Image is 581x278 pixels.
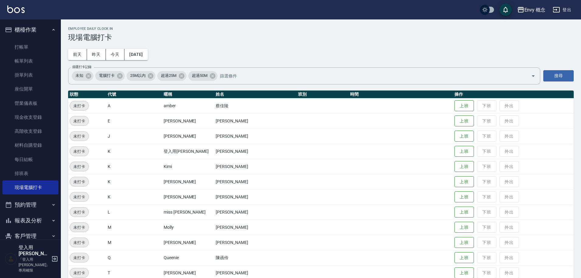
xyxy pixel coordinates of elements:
[454,146,474,157] button: 上班
[297,91,349,98] th: 班別
[2,22,58,38] button: 櫃檯作業
[162,129,214,144] td: [PERSON_NAME]
[106,144,162,159] td: K
[214,174,297,189] td: [PERSON_NAME]
[70,148,89,155] span: 未打卡
[162,144,214,159] td: 登入用[PERSON_NAME]
[106,98,162,113] td: A
[499,4,512,16] button: save
[87,49,106,60] button: 昨天
[106,91,162,98] th: 代號
[214,189,297,204] td: [PERSON_NAME]
[454,237,474,248] button: 上班
[453,91,574,98] th: 操作
[162,235,214,250] td: [PERSON_NAME]
[5,253,17,265] img: Person
[214,129,297,144] td: [PERSON_NAME]
[157,71,186,81] div: 超過25M
[214,98,297,113] td: 蔡佳陵
[127,71,156,81] div: 25M以內
[2,40,58,54] a: 打帳單
[214,91,297,98] th: 姓名
[2,96,58,110] a: 營業儀表板
[7,5,25,13] img: Logo
[2,82,58,96] a: 座位開單
[162,98,214,113] td: amber
[162,250,214,265] td: Queenie
[106,49,125,60] button: 今天
[454,252,474,263] button: 上班
[68,33,574,42] h3: 現場電腦打卡
[162,159,214,174] td: Kimi
[157,73,180,79] span: 超過25M
[188,71,217,81] div: 超過50M
[162,189,214,204] td: [PERSON_NAME]
[106,204,162,220] td: L
[127,73,149,79] span: 25M以內
[2,54,58,68] a: 帳單列表
[543,70,574,81] button: 搜尋
[68,27,574,31] h2: Employee Daily Clock In
[72,71,93,81] div: 未知
[72,73,87,79] span: 未知
[106,159,162,174] td: K
[550,4,574,15] button: 登出
[2,213,58,228] button: 報表及分析
[95,73,118,79] span: 電腦打卡
[162,220,214,235] td: Molly
[19,245,50,257] h5: 登入用[PERSON_NAME]
[2,138,58,152] a: 材料自購登錄
[95,71,125,81] div: 電腦打卡
[349,91,453,98] th: 時間
[2,228,58,244] button: 客戶管理
[106,220,162,235] td: M
[214,144,297,159] td: [PERSON_NAME]
[124,49,148,60] button: [DATE]
[70,133,89,139] span: 未打卡
[515,4,548,16] button: Envy 概念
[528,71,538,81] button: Open
[106,250,162,265] td: Q
[454,161,474,172] button: 上班
[106,235,162,250] td: M
[218,70,520,81] input: 篩選條件
[106,113,162,129] td: E
[454,191,474,203] button: 上班
[162,204,214,220] td: miss [PERSON_NAME]
[214,250,297,265] td: 陳函伶
[70,209,89,215] span: 未打卡
[70,239,89,246] span: 未打卡
[2,68,58,82] a: 掛單列表
[214,204,297,220] td: [PERSON_NAME]
[106,129,162,144] td: J
[214,235,297,250] td: [PERSON_NAME]
[70,163,89,170] span: 未打卡
[214,159,297,174] td: [PERSON_NAME]
[162,113,214,129] td: [PERSON_NAME]
[524,6,546,14] div: Envy 概念
[2,124,58,138] a: 高階收支登錄
[454,131,474,142] button: 上班
[70,255,89,261] span: 未打卡
[2,180,58,194] a: 現場電腦打卡
[454,176,474,187] button: 上班
[19,257,50,273] p: 「登入用[PERSON_NAME]」專用權限
[106,174,162,189] td: K
[2,166,58,180] a: 排班表
[70,118,89,124] span: 未打卡
[72,65,92,69] label: 篩選打卡記錄
[454,100,474,112] button: 上班
[188,73,211,79] span: 超過50M
[68,49,87,60] button: 前天
[454,115,474,127] button: 上班
[70,103,89,109] span: 未打卡
[162,91,214,98] th: 暱稱
[70,179,89,185] span: 未打卡
[68,91,106,98] th: 狀態
[70,194,89,200] span: 未打卡
[162,174,214,189] td: [PERSON_NAME]
[70,270,89,276] span: 未打卡
[2,197,58,213] button: 預約管理
[214,113,297,129] td: [PERSON_NAME]
[214,220,297,235] td: [PERSON_NAME]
